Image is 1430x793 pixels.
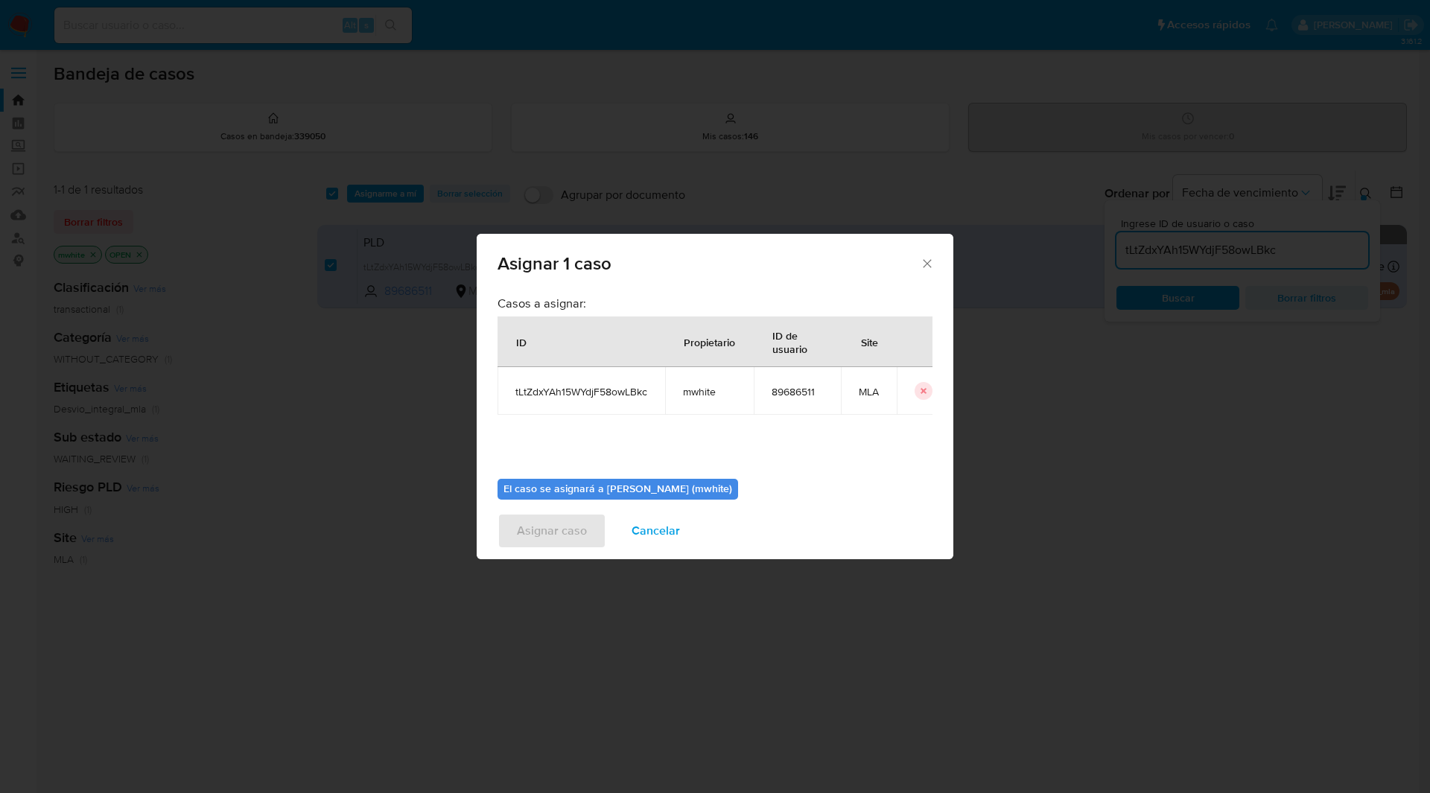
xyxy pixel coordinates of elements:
[503,481,732,496] b: El caso se asignará a [PERSON_NAME] (mwhite)
[632,515,680,547] span: Cancelar
[754,317,840,366] div: ID de usuario
[498,296,932,310] h3: Casos a asignar:
[515,385,647,398] span: tLtZdxYAh15WYdjF58owLBkc
[859,385,879,398] span: MLA
[612,513,699,549] button: Cancelar
[920,256,933,270] button: Cerrar ventana
[915,382,932,400] button: icon-button
[683,385,736,398] span: mwhite
[843,324,896,360] div: Site
[498,255,920,273] span: Asignar 1 caso
[477,234,953,559] div: assign-modal
[498,324,544,360] div: ID
[666,324,753,360] div: Propietario
[772,385,823,398] span: 89686511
